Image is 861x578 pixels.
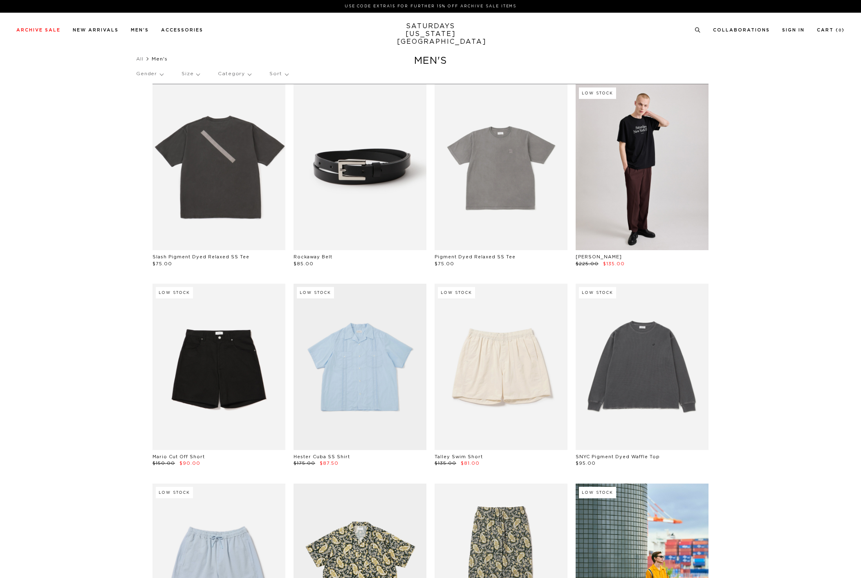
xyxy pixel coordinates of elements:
span: $81.00 [461,461,480,466]
span: $75.00 [152,262,172,266]
a: Rockaway Belt [294,255,332,259]
span: $75.00 [435,262,454,266]
div: Low Stock [156,487,193,498]
span: $95.00 [576,461,596,466]
a: Accessories [161,28,203,32]
a: [PERSON_NAME] [576,255,622,259]
span: $175.00 [294,461,315,466]
a: Sign In [782,28,805,32]
a: SNYC Pigment Dyed Waffle Top [576,455,660,459]
a: Collaborations [713,28,770,32]
a: All [136,56,143,61]
span: Men's [152,56,168,61]
a: Mario Cut Off Short [152,455,205,459]
a: New Arrivals [73,28,119,32]
a: Archive Sale [16,28,61,32]
p: Use Code EXTRA15 for Further 15% Off Archive Sale Items [20,3,841,9]
a: Men's [131,28,149,32]
div: Low Stock [438,287,475,298]
span: $150.00 [152,461,175,466]
span: $135.00 [435,461,456,466]
span: $135.00 [603,262,625,266]
a: Slash Pigment Dyed Relaxed SS Tee [152,255,249,259]
p: Sort [269,65,288,83]
p: Size [182,65,200,83]
a: Cart (0) [817,28,845,32]
a: Pigment Dyed Relaxed SS Tee [435,255,516,259]
span: $87.50 [320,461,339,466]
span: $90.00 [179,461,200,466]
div: Low Stock [579,87,616,99]
a: SATURDAYS[US_STATE][GEOGRAPHIC_DATA] [397,22,464,46]
span: $225.00 [576,262,599,266]
div: Low Stock [156,287,193,298]
p: Gender [136,65,163,83]
small: 0 [839,29,842,32]
a: Talley Swim Short [435,455,483,459]
a: Hester Cuba SS Shirt [294,455,350,459]
p: Category [218,65,251,83]
span: $85.00 [294,262,314,266]
div: Low Stock [297,287,334,298]
div: Low Stock [579,487,616,498]
div: Low Stock [579,287,616,298]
